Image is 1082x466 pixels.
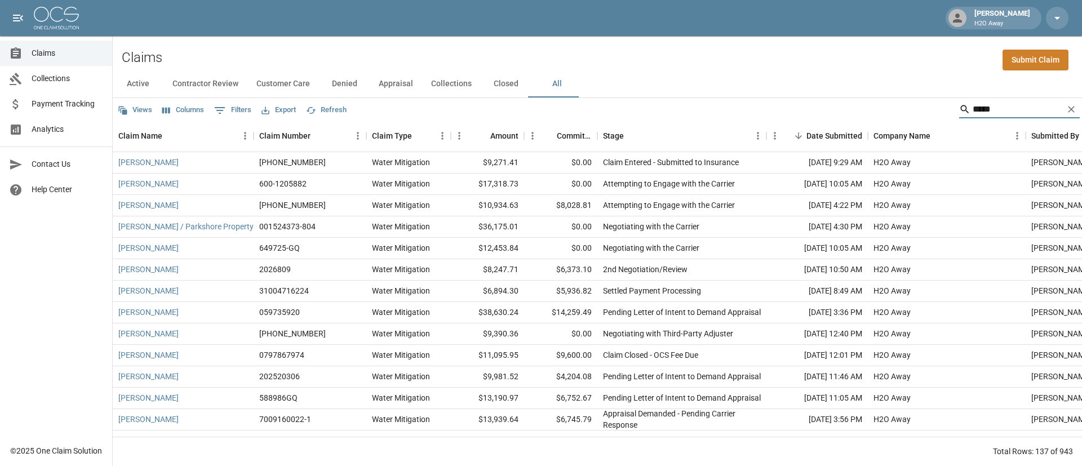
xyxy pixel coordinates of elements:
div: © 2025 One Claim Solution [10,445,102,456]
div: 649725-GQ [259,242,300,254]
div: [DATE] 10:05 AM [766,238,868,259]
a: [PERSON_NAME] [118,178,179,189]
div: Water Mitigation [372,157,430,168]
div: Total Rows: 137 of 943 [993,446,1073,457]
a: [PERSON_NAME] [118,328,179,339]
div: Attempting to Engage with the Carrier [603,199,735,211]
div: 588986GQ [259,392,298,403]
div: Negotiating with Third-Party Adjuster [603,328,733,339]
div: $4,204.08 [524,366,597,388]
div: Amount [451,120,524,152]
div: $0.00 [524,152,597,174]
button: Select columns [159,101,207,119]
div: $9,600.00 [524,345,597,366]
button: Show filters [211,101,254,119]
div: Pending Letter of Intent to Demand Appraisal [603,371,761,382]
div: Company Name [873,120,930,152]
div: Settled Payment Processing [603,285,701,296]
div: 000754511-801 [259,435,316,446]
div: Water Mitigation [372,307,430,318]
div: $5,936.82 [524,281,597,302]
div: Water Mitigation [372,328,430,339]
div: $0.00 [524,323,597,345]
div: 2026809 [259,264,291,275]
a: [PERSON_NAME] [118,242,179,254]
a: [PERSON_NAME] [118,199,179,211]
div: [DATE] 11:05 AM [766,388,868,409]
div: Water Mitigation [372,242,430,254]
button: Active [113,70,163,97]
div: Water Mitigation [372,178,430,189]
span: Help Center [32,184,103,196]
button: Menu [750,127,766,144]
div: [DATE] 3:56 PM [766,409,868,431]
div: H2O Away [873,349,911,361]
div: $13,939.64 [451,409,524,431]
div: H2O Away [873,264,911,275]
div: [DATE] 10:50 AM [766,259,868,281]
div: $9,981.52 [451,366,524,388]
div: H2O Away [873,307,911,318]
div: Stage [597,120,766,152]
a: [PERSON_NAME] [118,435,179,446]
div: $6,373.10 [524,259,597,281]
div: Company Name [868,120,1026,152]
div: [DATE] 12:01 PM [766,345,868,366]
div: Water Mitigation [372,199,430,211]
p: H2O Away [974,19,1030,29]
button: Appraisal [370,70,422,97]
button: Sort [412,128,428,144]
span: Contact Us [32,158,103,170]
div: $8,247.71 [451,259,524,281]
span: Analytics [32,123,103,135]
span: Collections [32,73,103,85]
div: H2O Away [873,221,911,232]
div: Water Mitigation [372,349,430,361]
div: 600-1205882 [259,178,307,189]
div: H2O Away [873,178,911,189]
button: Sort [162,128,178,144]
div: $6,745.79 [524,409,597,431]
div: $9,271.41 [451,152,524,174]
div: 31004716224 [259,285,309,296]
a: [PERSON_NAME] [118,414,179,425]
div: 202520306 [259,371,300,382]
div: $6,752.67 [524,388,597,409]
div: Water Mitigation [372,414,430,425]
button: Export [259,101,299,119]
button: Menu [524,127,541,144]
div: H2O Away [873,392,911,403]
button: Menu [237,127,254,144]
a: [PERSON_NAME] [118,371,179,382]
div: dynamic tabs [113,70,1082,97]
button: Views [115,101,155,119]
div: [PERSON_NAME] [970,8,1035,28]
div: Appraisal Demanded - Pending Carrier Response [603,408,761,431]
div: Water Mitigation [372,435,430,446]
div: Claim Number [254,120,366,152]
div: Committed Amount [524,120,597,152]
div: [DATE] 9:29 AM [766,152,868,174]
div: [DATE] 4:22 PM [766,195,868,216]
a: [PERSON_NAME] [118,349,179,361]
div: $6,249.77 [451,431,524,452]
div: Date Submitted [766,120,868,152]
div: Water Mitigation [372,221,430,232]
div: $13,190.97 [451,388,524,409]
div: $38,630.24 [451,302,524,323]
div: Committed Amount [557,120,592,152]
div: $14,259.49 [524,302,597,323]
div: H2O Away [873,328,911,339]
button: Sort [930,128,946,144]
div: $36,175.01 [451,216,524,238]
div: Pending Letter of Intent to Demand Appraisal [603,392,761,403]
button: Sort [475,128,490,144]
div: Pending Letter of Intent to Demand Appraisal [603,307,761,318]
div: Claim Type [366,120,451,152]
div: Claim Closed - OCS Fee Due [603,349,698,361]
div: [DATE] 12:40 PM [766,323,868,345]
div: [DATE] 8:49 AM [766,281,868,302]
div: [DATE] 2:54 PM [766,431,868,452]
div: 2nd Negotiation/Review [603,264,688,275]
div: H2O Away [873,414,911,425]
